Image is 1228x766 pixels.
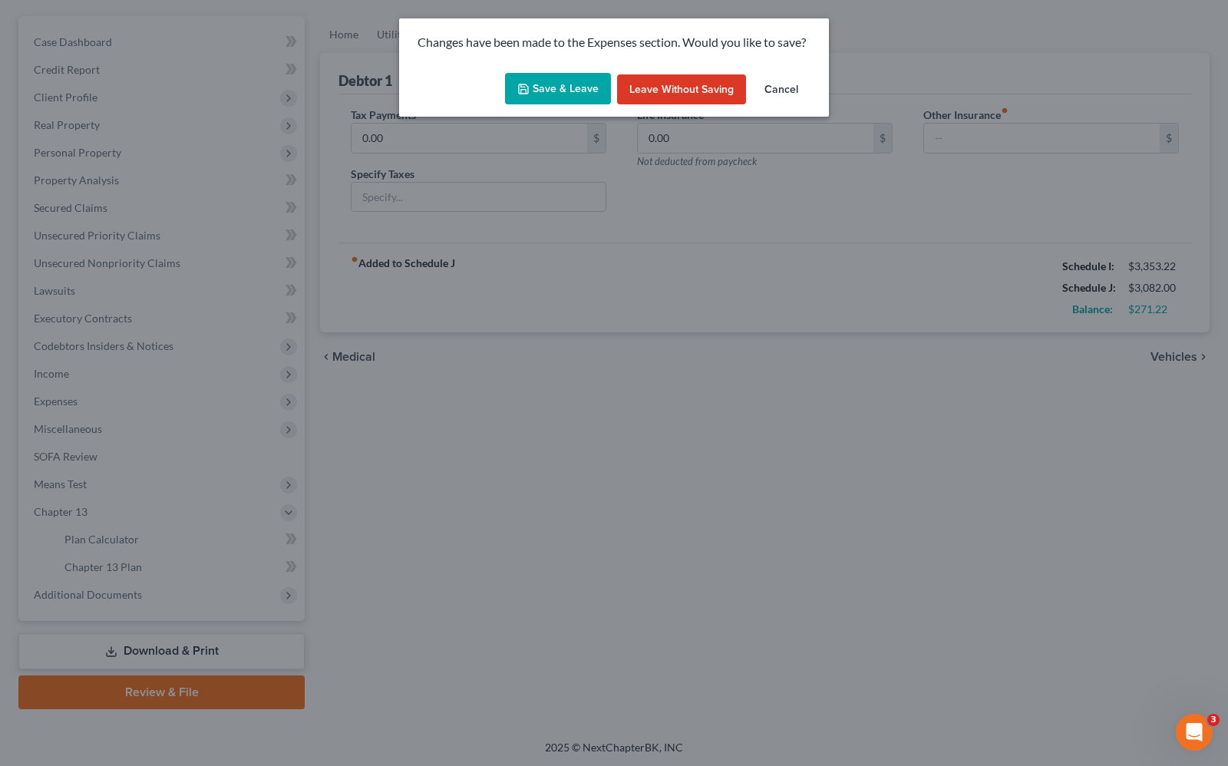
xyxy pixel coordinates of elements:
button: Save & Leave [505,73,611,105]
iframe: Intercom live chat [1176,714,1213,751]
button: Leave without Saving [617,74,746,105]
p: Changes have been made to the Expenses section. Would you like to save? [418,34,810,51]
span: 3 [1207,714,1220,726]
button: Cancel [752,74,810,105]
